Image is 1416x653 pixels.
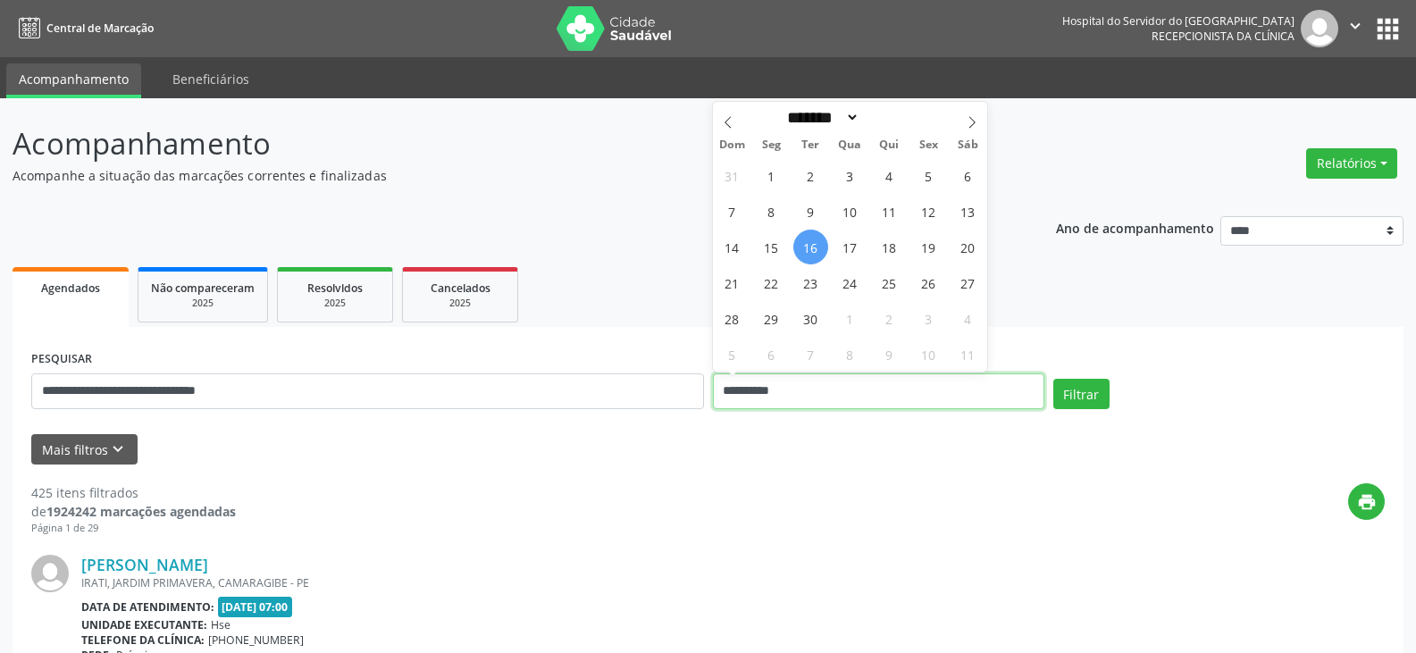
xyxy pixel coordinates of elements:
div: 2025 [151,297,255,310]
span: Setembro 5, 2025 [911,158,946,193]
span: Central de Marcação [46,21,154,36]
button: Relatórios [1306,148,1397,179]
b: Telefone da clínica: [81,632,205,648]
span: Setembro 1, 2025 [754,158,789,193]
img: img [1301,10,1338,47]
span: Outubro 2, 2025 [872,301,907,336]
span: Setembro 17, 2025 [833,230,867,264]
button:  [1338,10,1372,47]
a: Acompanhamento [6,63,141,98]
span: Dom [713,139,752,151]
span: Setembro 21, 2025 [715,265,750,300]
span: Setembro 20, 2025 [951,230,985,264]
span: Outubro 10, 2025 [911,337,946,372]
span: Outubro 4, 2025 [951,301,985,336]
button: apps [1372,13,1403,45]
span: Setembro 29, 2025 [754,301,789,336]
div: Página 1 de 29 [31,521,236,536]
span: Setembro 11, 2025 [872,194,907,229]
div: de [31,502,236,521]
span: Outubro 9, 2025 [872,337,907,372]
span: Ter [791,139,830,151]
select: Month [782,108,860,127]
span: Setembro 8, 2025 [754,194,789,229]
span: Resolvidos [307,280,363,296]
span: Setembro 2, 2025 [793,158,828,193]
p: Acompanhe a situação das marcações correntes e finalizadas [13,166,986,185]
span: Recepcionista da clínica [1152,29,1295,44]
label: PESQUISAR [31,346,92,373]
span: Setembro 25, 2025 [872,265,907,300]
span: Setembro 16, 2025 [793,230,828,264]
span: Outubro 1, 2025 [833,301,867,336]
span: Setembro 6, 2025 [951,158,985,193]
div: IRATI, JARDIM PRIMAVERA, CAMARAGIBE - PE [81,575,1117,590]
span: Agendados [41,280,100,296]
button: print [1348,483,1385,520]
span: Seg [751,139,791,151]
img: img [31,555,69,592]
span: Setembro 24, 2025 [833,265,867,300]
span: Setembro 3, 2025 [833,158,867,193]
strong: 1924242 marcações agendadas [46,503,236,520]
span: Setembro 27, 2025 [951,265,985,300]
a: Central de Marcação [13,13,154,43]
span: Setembro 7, 2025 [715,194,750,229]
b: Unidade executante: [81,617,207,632]
span: Setembro 14, 2025 [715,230,750,264]
span: Setembro 26, 2025 [911,265,946,300]
span: Não compareceram [151,280,255,296]
span: Agosto 31, 2025 [715,158,750,193]
span: [PHONE_NUMBER] [208,632,304,648]
span: Setembro 15, 2025 [754,230,789,264]
span: Qua [830,139,869,151]
span: Sáb [948,139,987,151]
input: Year [859,108,918,127]
div: Hospital do Servidor do [GEOGRAPHIC_DATA] [1062,13,1295,29]
span: Setembro 22, 2025 [754,265,789,300]
b: Data de atendimento: [81,599,214,615]
span: Setembro 13, 2025 [951,194,985,229]
p: Ano de acompanhamento [1056,216,1214,239]
span: Setembro 10, 2025 [833,194,867,229]
span: Setembro 23, 2025 [793,265,828,300]
p: Acompanhamento [13,121,986,166]
span: Setembro 4, 2025 [872,158,907,193]
a: Beneficiários [160,63,262,95]
span: Setembro 18, 2025 [872,230,907,264]
span: Setembro 28, 2025 [715,301,750,336]
span: Outubro 7, 2025 [793,337,828,372]
div: 2025 [290,297,380,310]
span: Hse [211,617,230,632]
a: [PERSON_NAME] [81,555,208,574]
span: [DATE] 07:00 [218,597,293,617]
span: Setembro 30, 2025 [793,301,828,336]
i: keyboard_arrow_down [108,440,128,459]
span: Cancelados [431,280,490,296]
i: print [1357,492,1377,512]
span: Outubro 5, 2025 [715,337,750,372]
button: Mais filtroskeyboard_arrow_down [31,434,138,465]
span: Outubro 11, 2025 [951,337,985,372]
button: Filtrar [1053,379,1110,409]
i:  [1345,16,1365,36]
span: Outubro 8, 2025 [833,337,867,372]
div: 2025 [415,297,505,310]
span: Setembro 19, 2025 [911,230,946,264]
span: Setembro 12, 2025 [911,194,946,229]
div: 425 itens filtrados [31,483,236,502]
span: Outubro 6, 2025 [754,337,789,372]
span: Outubro 3, 2025 [911,301,946,336]
span: Qui [869,139,909,151]
span: Sex [909,139,948,151]
span: Setembro 9, 2025 [793,194,828,229]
